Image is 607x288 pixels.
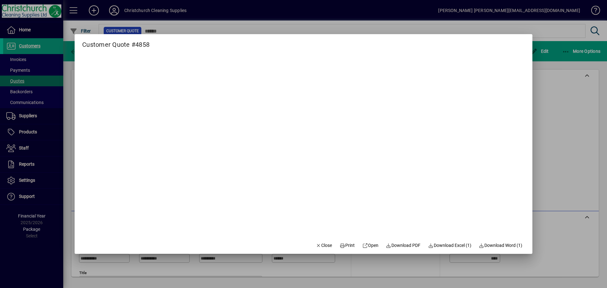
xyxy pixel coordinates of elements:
a: Open [360,240,381,251]
a: Download PDF [383,240,423,251]
span: Print [340,242,355,249]
h2: Customer Quote #4858 [75,34,157,50]
button: Download Excel (1) [426,240,474,251]
span: Open [362,242,378,249]
button: Close [313,240,335,251]
button: Download Word (1) [476,240,525,251]
button: Print [337,240,357,251]
span: Download PDF [386,242,421,249]
span: Download Word (1) [479,242,523,249]
span: Close [316,242,332,249]
span: Download Excel (1) [428,242,471,249]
